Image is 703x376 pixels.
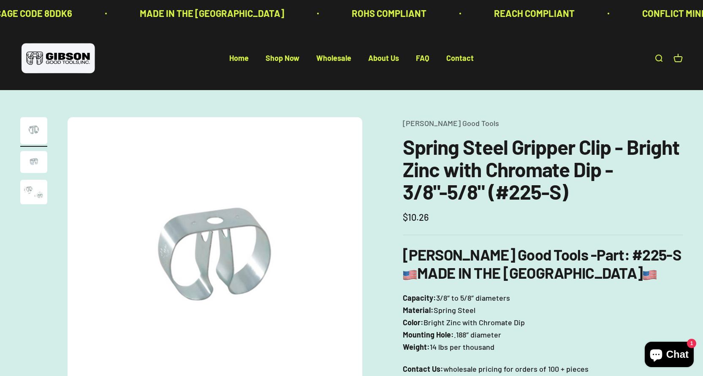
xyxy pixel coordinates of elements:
[446,54,474,63] a: Contact
[403,263,657,282] b: MADE IN THE [GEOGRAPHIC_DATA]
[20,180,47,204] img: close up of a spring steel gripper clip, tool clip, durable, secure holding, Excellent corrosion ...
[492,6,573,21] p: REACH COMPLIANT
[403,293,436,302] strong: Capacity:
[20,180,47,207] button: Go to item 3
[20,151,47,176] button: Go to item 2
[368,54,399,63] a: About Us
[403,292,683,353] p: 3/8″ to 5/8″ diameters Spring Steel Bright Zinc with Chromate Dip .188″ diameter 14 lbs per thousand
[403,118,499,128] a: [PERSON_NAME] Good Tools
[138,6,282,21] p: MADE IN THE [GEOGRAPHIC_DATA]
[597,245,624,263] span: Part
[624,245,681,263] strong: : #225-S
[403,364,443,373] strong: Contact Us:
[416,54,429,63] a: FAQ
[403,136,683,203] h1: Spring Steel Gripper Clip - Bright Zinc with Chromate Dip - 3/8"-5/8" (#225-S)
[20,151,47,173] img: close up of a spring steel gripper clip, tool clip, durable, secure holding, Excellent corrosion ...
[350,6,424,21] p: ROHS COMPLIANT
[403,305,434,315] strong: Material:
[403,210,429,225] sale-price: $10.26
[20,117,47,147] button: Go to item 1
[403,363,683,375] p: wholesale pricing for orders of 100 + pieces
[266,54,299,63] a: Shop Now
[403,330,454,339] strong: Mounting Hole:
[403,318,423,327] strong: Color:
[316,54,351,63] a: Wholesale
[403,245,624,263] b: [PERSON_NAME] Good Tools -
[403,342,430,351] strong: Weight:
[229,54,249,63] a: Home
[642,342,696,369] inbox-online-store-chat: Shopify online store chat
[20,117,47,144] img: Spring Steel Gripper Clip - Bright Zinc with Chromate Dip - 3/8"-5/8" (#225-S)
